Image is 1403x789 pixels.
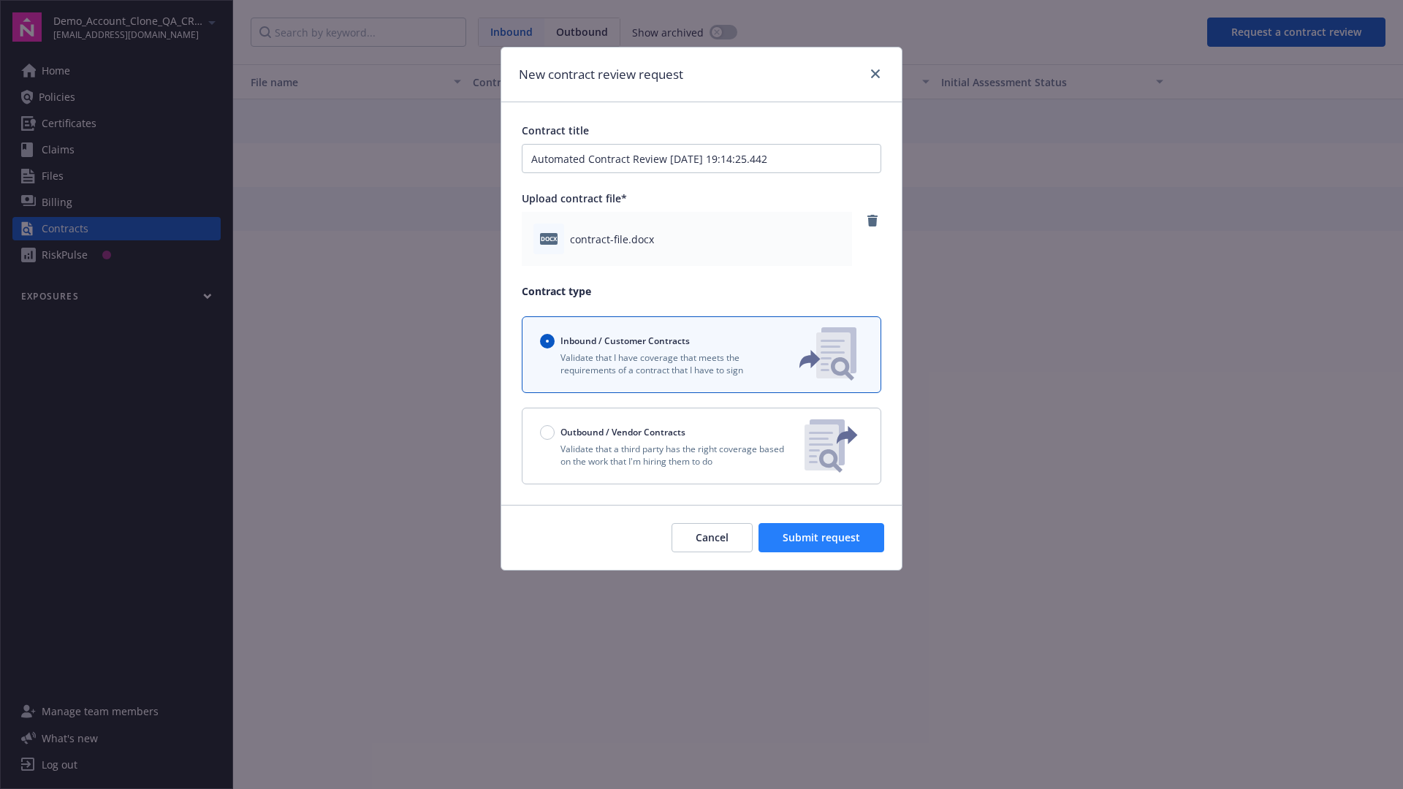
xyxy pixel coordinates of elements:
[540,443,793,468] p: Validate that a third party has the right coverage based on the work that I'm hiring them to do
[867,65,884,83] a: close
[522,144,881,173] input: Enter a title for this contract
[522,283,881,299] p: Contract type
[519,65,683,84] h1: New contract review request
[758,523,884,552] button: Submit request
[560,335,690,347] span: Inbound / Customer Contracts
[696,530,729,544] span: Cancel
[540,334,555,348] input: Inbound / Customer Contracts
[522,191,627,205] span: Upload contract file*
[540,425,555,440] input: Outbound / Vendor Contracts
[522,408,881,484] button: Outbound / Vendor ContractsValidate that a third party has the right coverage based on the work t...
[570,232,654,247] span: contract-file.docx
[522,316,881,393] button: Inbound / Customer ContractsValidate that I have coverage that meets the requirements of a contra...
[864,212,881,229] a: remove
[783,530,860,544] span: Submit request
[522,123,589,137] span: Contract title
[672,523,753,552] button: Cancel
[540,233,558,244] span: docx
[540,351,775,376] p: Validate that I have coverage that meets the requirements of a contract that I have to sign
[560,426,685,438] span: Outbound / Vendor Contracts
